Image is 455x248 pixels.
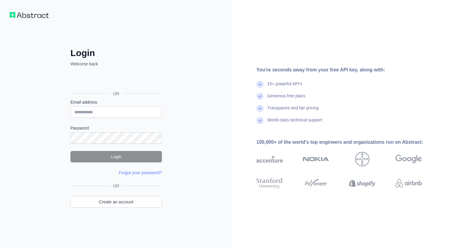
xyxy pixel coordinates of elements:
[256,117,264,124] img: check mark
[267,93,305,105] div: Generous free plans
[70,125,162,131] label: Password
[256,152,283,166] img: accenture
[111,183,122,189] span: OR
[119,170,162,175] a: Forgot your password?
[303,177,329,190] img: payoneer
[395,152,422,166] img: google
[256,139,441,146] div: 100,000+ of the world's top engineers and organizations run on Abstract:
[267,105,319,117] div: Transparent and fair pricing
[267,81,302,93] div: 15+ powerful API's
[67,74,164,87] iframe: Sign in with Google Button
[70,151,162,162] button: Login
[70,196,162,208] a: Create an account
[256,93,264,100] img: check mark
[349,177,376,190] img: shopify
[355,152,370,166] img: bayer
[256,66,441,74] div: You're seconds away from your free API key, along with:
[108,91,124,97] span: OR
[256,81,264,88] img: check mark
[303,152,329,166] img: nokia
[70,61,162,67] p: Welcome back
[395,177,422,190] img: airbnb
[256,105,264,112] img: check mark
[70,48,162,58] h2: Login
[10,12,49,18] img: Workflow
[267,117,322,129] div: World-class technical support
[70,99,162,105] label: Email address
[256,177,283,190] img: stanford university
